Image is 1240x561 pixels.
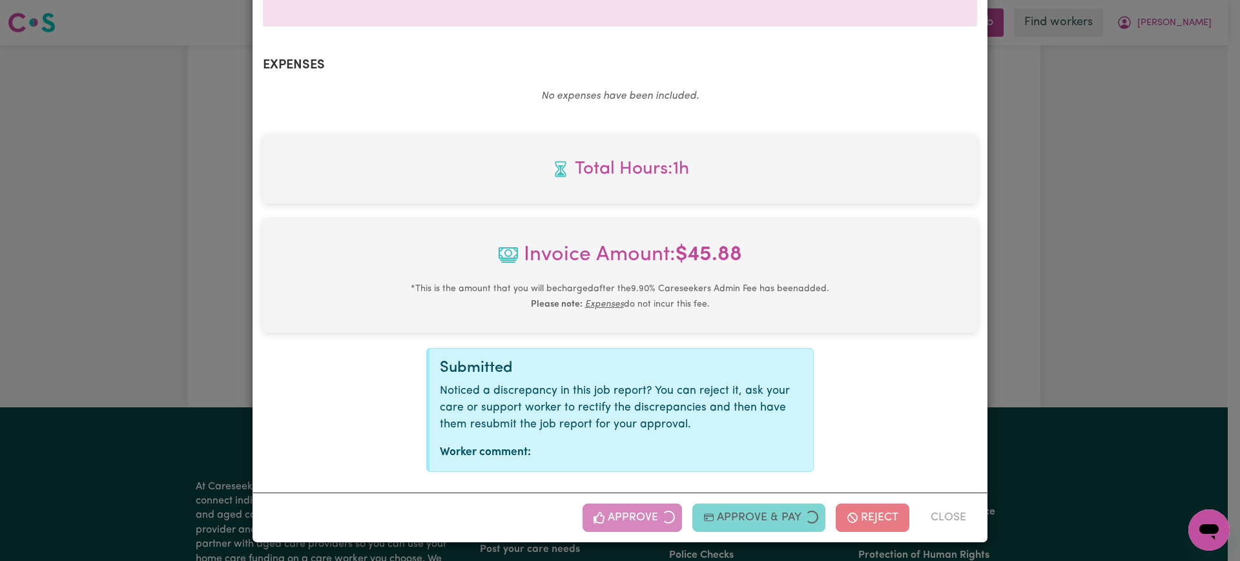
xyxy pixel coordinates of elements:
span: Submitted [440,360,513,376]
em: No expenses have been included. [541,91,699,101]
b: Please note: [531,300,583,309]
h2: Expenses [263,57,977,73]
span: Total hours worked: 1 hour [273,156,967,183]
b: $ 45.88 [676,245,742,265]
iframe: Button to launch messaging window [1188,509,1230,551]
u: Expenses [585,300,624,309]
small: This is the amount that you will be charged after the 9.90 % Careseekers Admin Fee has been added... [411,284,829,309]
span: Invoice Amount: [273,240,967,281]
p: Noticed a discrepancy in this job report? You can reject it, ask your care or support worker to r... [440,383,803,434]
strong: Worker comment: [440,447,531,458]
